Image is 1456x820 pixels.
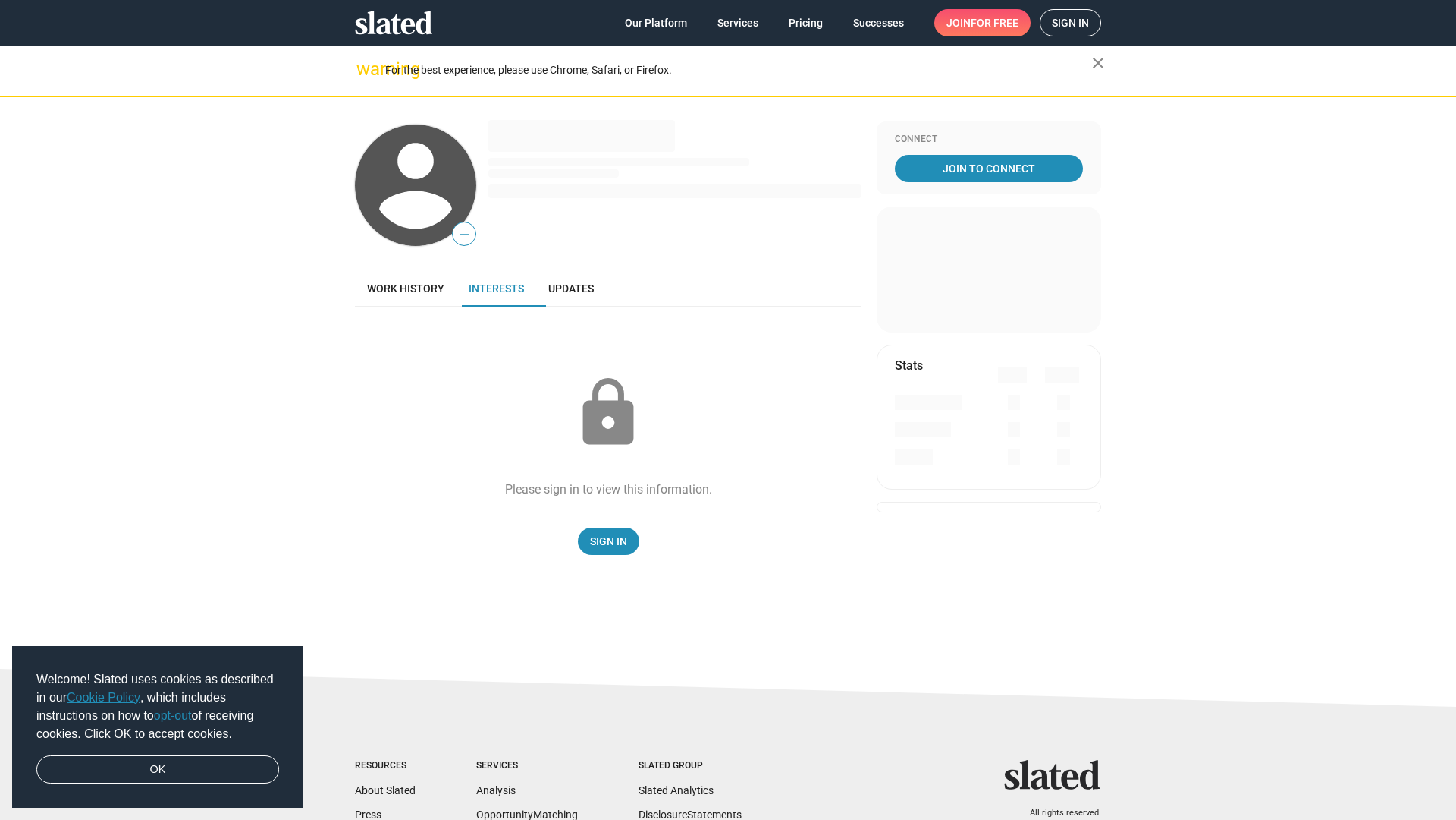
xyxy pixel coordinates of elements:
a: Services [705,9,770,36]
a: Sign in [1040,9,1101,36]
span: Pricing [789,9,823,36]
div: Slated Group [639,760,742,772]
a: Our Platform [613,9,699,36]
span: Join To Connect [898,155,1080,182]
span: Welcome! Slated uses cookies as described in our , which includes instructions on how to of recei... [36,670,279,743]
a: Sign In [578,528,639,555]
span: Join [946,9,1018,36]
a: Slated Analytics [639,784,714,796]
span: Sign In [590,528,627,555]
a: Join To Connect [895,155,1083,182]
div: For the best experience, please use Chrome, Safari, or Firefox. [385,60,1092,80]
a: Updates [536,270,606,307]
a: dismiss cookie message [36,755,279,784]
a: About Slated [355,784,416,796]
a: Work history [355,270,457,307]
span: for free [971,9,1018,36]
span: Updates [548,282,594,295]
div: Services [476,760,578,772]
div: Resources [355,760,416,772]
a: Successes [841,9,916,36]
a: Analysis [476,784,516,796]
div: Please sign in to view this information. [505,481,712,497]
div: Connect [895,134,1083,146]
span: Work history [367,282,444,295]
div: cookieconsent [12,646,303,809]
a: Interests [457,270,536,307]
a: Cookie Policy [67,691,140,704]
mat-card-title: Stats [895,358,923,374]
mat-icon: lock [570,375,646,451]
mat-icon: close [1089,54,1107,72]
span: Successes [853,9,904,36]
span: — [453,225,475,244]
span: Services [717,9,758,36]
span: Interests [469,282,524,295]
span: Our Platform [625,9,687,36]
span: Sign in [1052,10,1089,36]
mat-icon: warning [356,60,375,78]
a: opt-out [154,709,192,722]
a: Pricing [777,9,835,36]
a: Joinfor free [934,9,1031,36]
